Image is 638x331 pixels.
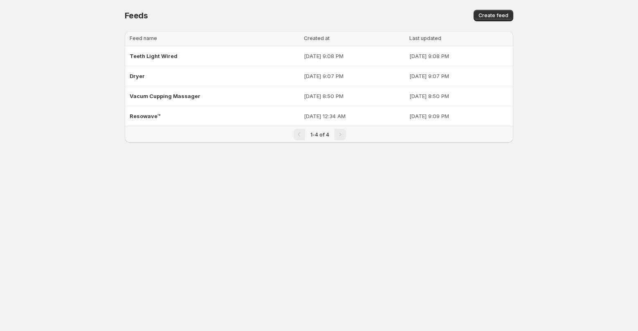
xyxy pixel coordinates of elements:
[409,92,508,100] p: [DATE] 8:50 PM
[130,73,145,79] span: Dryer
[125,11,148,20] span: Feeds
[474,10,513,21] button: Create feed
[304,92,404,100] p: [DATE] 8:50 PM
[304,52,404,60] p: [DATE] 9:08 PM
[310,132,329,138] span: 1-4 of 4
[304,72,404,80] p: [DATE] 9:07 PM
[130,53,177,59] span: Teeth Light Wired
[409,72,508,80] p: [DATE] 9:07 PM
[130,113,161,119] span: Resowave™
[304,35,330,41] span: Created at
[409,35,441,41] span: Last updated
[409,112,508,120] p: [DATE] 9:09 PM
[125,126,513,143] nav: Pagination
[409,52,508,60] p: [DATE] 9:08 PM
[130,93,200,99] span: Vacum Cupping Massager
[130,35,157,41] span: Feed name
[304,112,404,120] p: [DATE] 12:34 AM
[478,12,508,19] span: Create feed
